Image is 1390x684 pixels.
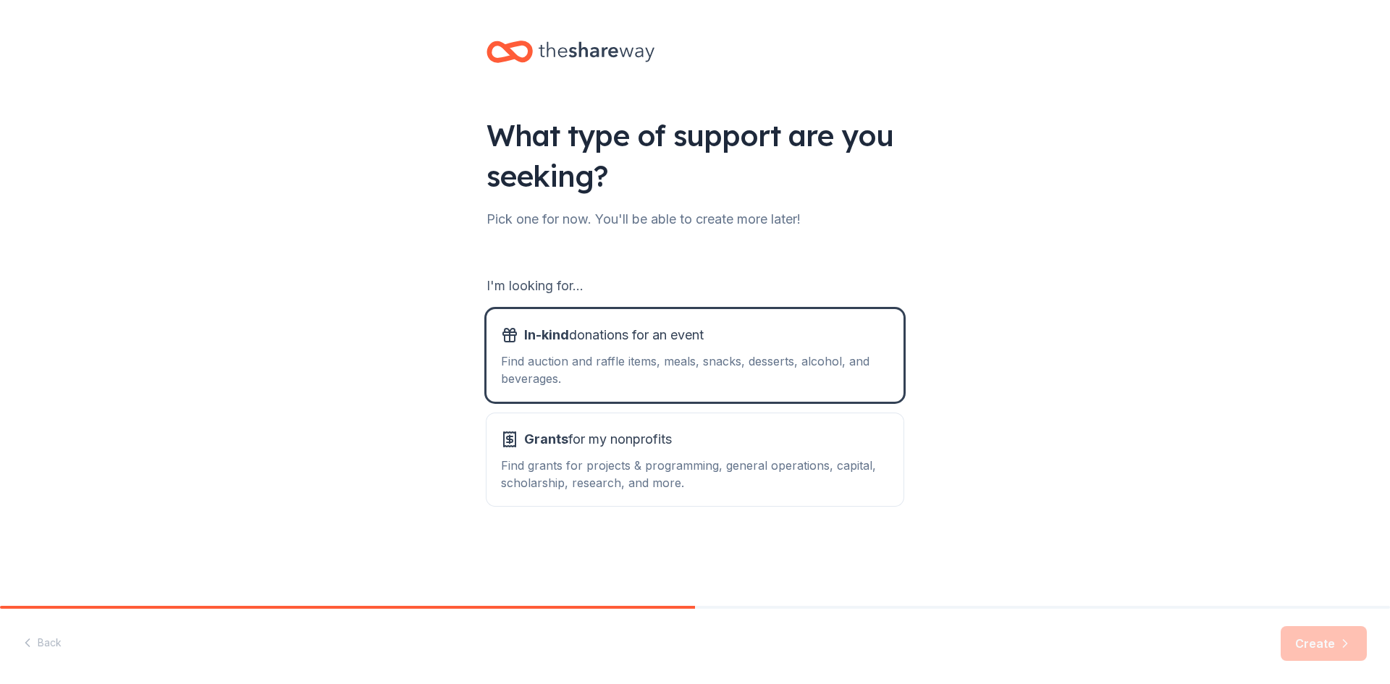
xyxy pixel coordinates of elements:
div: Pick one for now. You'll be able to create more later! [486,208,903,231]
div: Find grants for projects & programming, general operations, capital, scholarship, research, and m... [501,457,889,491]
div: Find auction and raffle items, meals, snacks, desserts, alcohol, and beverages. [501,352,889,387]
span: In-kind [524,327,569,342]
span: for my nonprofits [524,428,672,451]
span: Grants [524,431,568,447]
div: I'm looking for... [486,274,903,297]
button: In-kinddonations for an eventFind auction and raffle items, meals, snacks, desserts, alcohol, and... [486,309,903,402]
span: donations for an event [524,324,704,347]
div: What type of support are you seeking? [486,115,903,196]
button: Grantsfor my nonprofitsFind grants for projects & programming, general operations, capital, schol... [486,413,903,506]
